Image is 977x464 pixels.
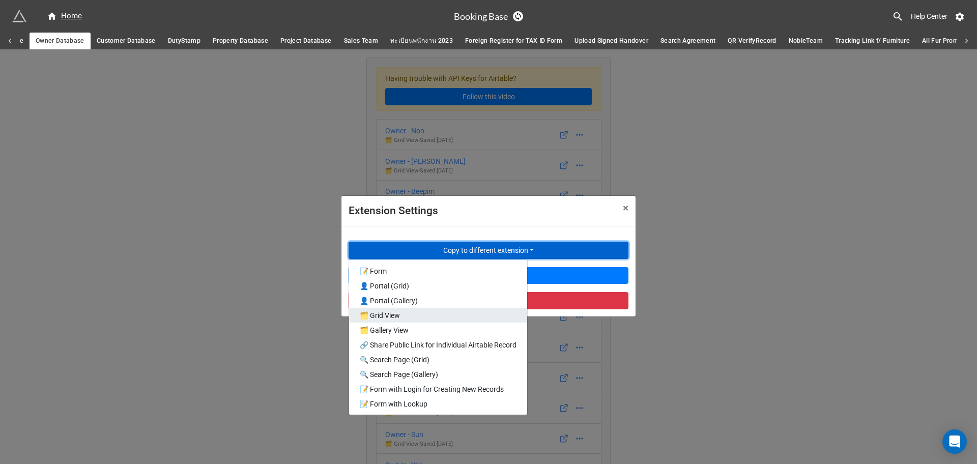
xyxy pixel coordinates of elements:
[789,36,823,46] span: NobleTeam
[835,36,910,46] span: Tracking Link f/ Furniture
[574,36,648,46] span: Upload Signed Handover
[168,36,200,46] span: DutyStamp
[942,429,967,454] div: Open Intercom Messenger
[513,11,523,21] a: Sync Base Structure
[922,36,963,46] span: All Fur Promo
[465,36,562,46] span: Foreign Register for TAX ID Form
[97,36,156,46] span: Customer Database
[728,36,776,46] span: QR VerifyRecord
[349,278,527,293] a: 👤 Portal (Grid)
[12,9,26,23] img: miniextensions-icon.73ae0678.png
[349,264,527,278] a: 📝 Form
[349,308,527,323] a: 🗂️ Grid View
[349,382,527,396] a: 📝 Form with Login for Creating New Records
[349,242,628,259] button: Copy to different extension
[47,10,82,22] div: Home
[454,12,508,21] h3: Booking Base
[349,337,527,352] a: 🔗 Share Public Link for Individual Airtable Record
[280,36,332,46] span: Project Database
[904,7,955,25] a: Help Center
[36,36,84,46] span: Owner Database
[349,323,527,337] a: 🗂️ Gallery View
[349,367,527,382] a: 🔍 Search Page (Gallery)
[349,396,527,411] a: 📝 Form with Lookup
[349,203,600,219] div: Extension Settings
[623,202,628,214] span: ×
[213,36,268,46] span: Property Database
[344,36,379,46] span: Sales Team
[660,36,716,46] span: Search Agreement
[390,36,453,46] span: ทะเบียนพนักงาน 2023
[349,352,527,367] a: 🔍 Search Page (Grid)
[349,259,528,415] div: Copy to different extension
[349,293,527,308] a: 👤 Portal (Gallery)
